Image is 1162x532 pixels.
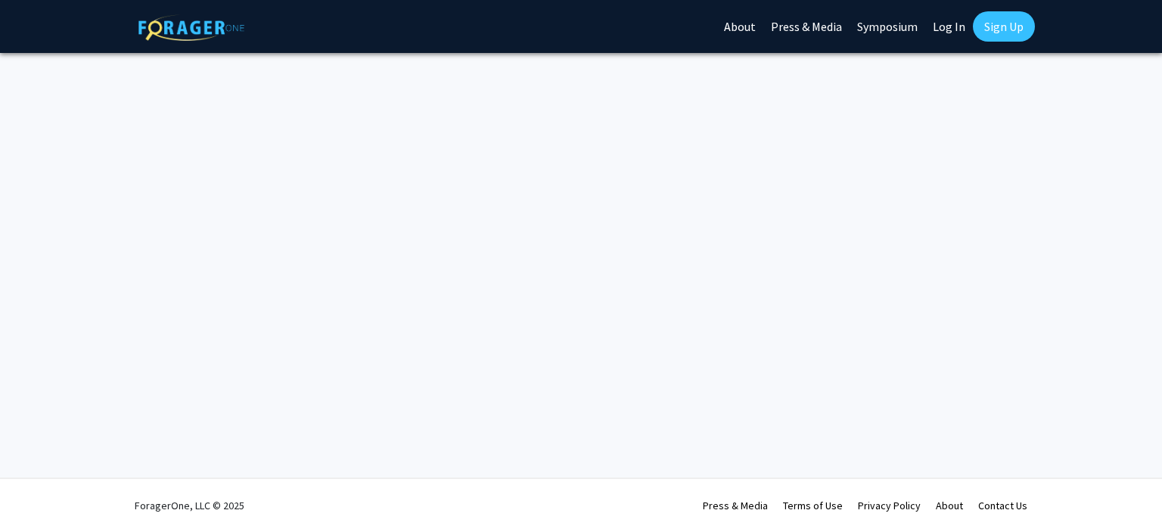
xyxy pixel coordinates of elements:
[973,11,1035,42] a: Sign Up
[978,499,1027,512] a: Contact Us
[936,499,963,512] a: About
[135,479,244,532] div: ForagerOne, LLC © 2025
[138,14,244,41] img: ForagerOne Logo
[703,499,768,512] a: Press & Media
[858,499,921,512] a: Privacy Policy
[783,499,843,512] a: Terms of Use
